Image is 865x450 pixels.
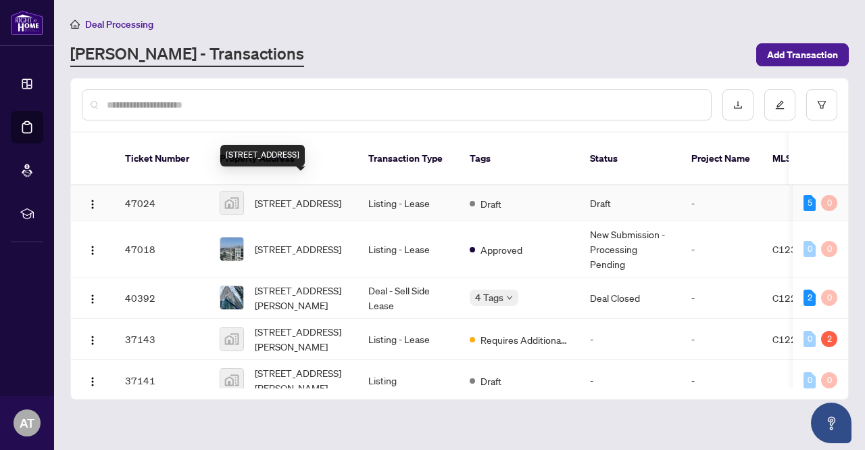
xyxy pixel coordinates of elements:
button: Logo [82,328,103,350]
span: down [506,294,513,301]
td: Listing [357,360,459,401]
a: [PERSON_NAME] - Transactions [70,43,304,67]
button: filter [806,89,837,120]
td: - [681,319,762,360]
span: Add Transaction [767,44,838,66]
th: Ticket Number [114,133,209,185]
span: Deal Processing [85,18,153,30]
button: edit [764,89,795,120]
td: 40392 [114,277,209,319]
button: Logo [82,192,103,214]
div: [STREET_ADDRESS] [220,145,305,166]
span: [STREET_ADDRESS] [255,242,341,256]
th: MLS # [762,133,843,185]
button: download [722,89,753,120]
span: C12329423 [772,243,827,255]
button: Logo [82,287,103,309]
td: 37143 [114,319,209,360]
button: Open asap [811,403,851,443]
td: - [681,360,762,401]
img: Logo [87,335,98,346]
img: thumbnail-img [220,192,243,215]
span: Draft [480,374,501,388]
img: Logo [87,294,98,305]
span: Approved [480,242,522,257]
div: 0 [804,372,816,388]
td: Listing - Lease [357,319,459,360]
span: [STREET_ADDRESS][PERSON_NAME] [255,365,347,395]
button: Add Transaction [756,43,849,66]
span: filter [817,100,826,110]
img: Logo [87,245,98,256]
span: [STREET_ADDRESS][PERSON_NAME] [255,283,347,313]
div: 2 [821,331,837,347]
th: Property Address [209,133,357,185]
td: - [579,360,681,401]
div: 0 [821,290,837,306]
th: Tags [459,133,579,185]
img: thumbnail-img [220,238,243,261]
td: Listing - Lease [357,221,459,277]
img: Logo [87,199,98,210]
img: thumbnail-img [220,369,243,392]
div: 2 [804,290,816,306]
img: logo [11,10,43,35]
div: 0 [804,331,816,347]
td: - [681,277,762,319]
img: thumbnail-img [220,286,243,309]
img: thumbnail-img [220,328,243,351]
td: - [681,185,762,221]
td: Deal Closed [579,277,681,319]
span: 4 Tags [475,290,503,305]
span: Requires Additional Docs [480,332,568,347]
span: home [70,20,80,29]
button: Logo [82,238,103,260]
td: Draft [579,185,681,221]
span: C12221433 [772,333,827,345]
td: - [579,319,681,360]
td: Listing - Lease [357,185,459,221]
div: 0 [821,241,837,257]
td: 37141 [114,360,209,401]
td: - [681,221,762,277]
button: Logo [82,369,103,391]
span: [STREET_ADDRESS][PERSON_NAME] [255,324,347,354]
div: 0 [821,372,837,388]
span: download [733,100,743,110]
td: New Submission - Processing Pending [579,221,681,277]
span: AT [20,413,34,432]
th: Status [579,133,681,185]
div: 5 [804,195,816,211]
span: edit [775,100,785,110]
div: 0 [821,195,837,211]
td: Deal - Sell Side Lease [357,277,459,319]
span: Draft [480,196,501,211]
th: Transaction Type [357,133,459,185]
span: C12221433 [772,292,827,304]
img: Logo [87,376,98,387]
span: [STREET_ADDRESS] [255,196,341,210]
th: Project Name [681,133,762,185]
div: 0 [804,241,816,257]
td: 47024 [114,185,209,221]
td: 47018 [114,221,209,277]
